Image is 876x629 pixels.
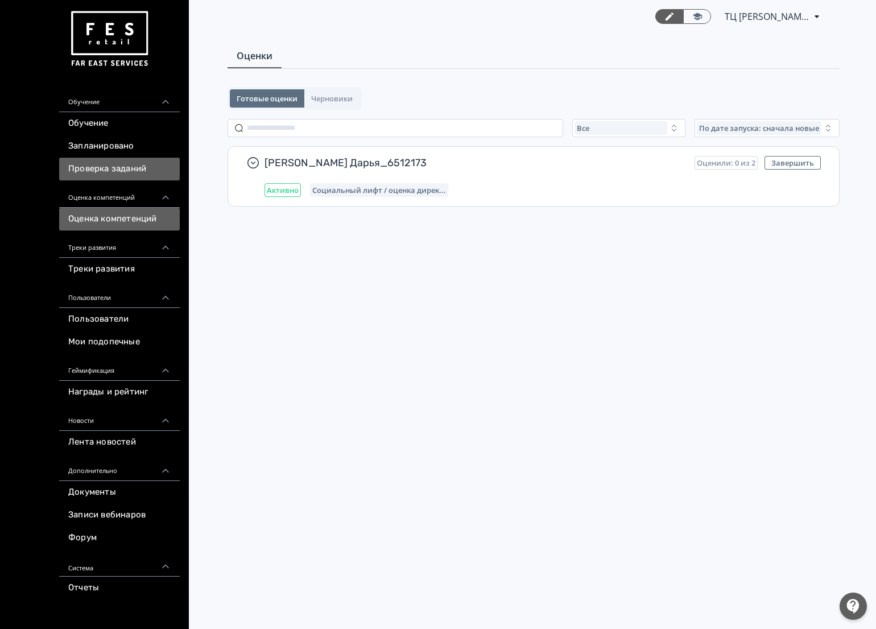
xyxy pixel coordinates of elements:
[59,85,180,112] div: Обучение
[59,231,180,258] div: Треки развития
[311,94,353,103] span: Черновики
[59,353,180,381] div: Геймификация
[697,158,755,167] span: Оценили: 0 из 2
[265,156,685,170] span: [PERSON_NAME] Дарья_6512173
[59,431,180,454] a: Лента новостей
[237,49,272,63] span: Оценки
[725,10,810,23] span: ТЦ Макси Тула CR 6512173
[695,119,840,137] button: По дате запуска: сначала новые
[59,281,180,308] div: Пользователи
[68,7,150,71] img: https://files.teachbase.ru/system/account/57463/logo/medium-936fc5084dd2c598f50a98b9cbe0469a.png
[683,9,711,24] a: Переключиться в режим ученика
[765,156,821,170] button: Завершить
[304,89,360,108] button: Черновики
[59,112,180,135] a: Обучение
[59,577,180,599] a: Отчеты
[577,124,589,133] span: Все
[59,258,180,281] a: Треки развития
[59,527,180,549] a: Форум
[237,94,297,103] span: Готовые оценки
[59,135,180,158] a: Запланировано
[59,404,180,431] div: Новости
[59,158,180,180] a: Проверка заданий
[312,186,446,195] span: Социальный лифт / оценка директора магазина
[59,180,180,208] div: Оценка компетенций
[230,89,304,108] button: Готовые оценки
[59,308,180,331] a: Пользователи
[59,208,180,231] a: Оценка компетенций
[699,124,819,133] span: По дате запуска: сначала новые
[59,454,180,481] div: Дополнительно
[59,331,180,353] a: Мои подопечные
[572,119,685,137] button: Все
[267,186,299,195] span: Активно
[59,381,180,404] a: Награды и рейтинг
[59,481,180,504] a: Документы
[59,504,180,527] a: Записи вебинаров
[59,549,180,577] div: Система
